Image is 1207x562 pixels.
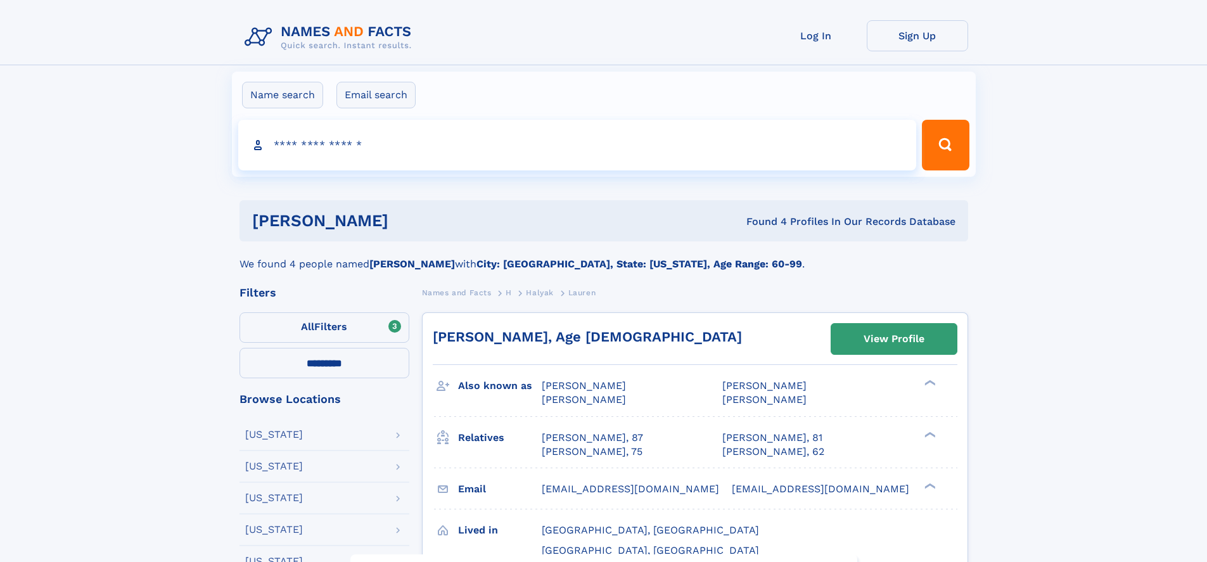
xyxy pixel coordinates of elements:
[722,445,824,459] a: [PERSON_NAME], 62
[567,215,955,229] div: Found 4 Profiles In Our Records Database
[526,284,554,300] a: Halyak
[921,379,936,387] div: ❯
[542,431,643,445] a: [PERSON_NAME], 87
[239,20,422,54] img: Logo Names and Facts
[722,431,822,445] a: [PERSON_NAME], 81
[252,213,568,229] h1: [PERSON_NAME]
[369,258,455,270] b: [PERSON_NAME]
[476,258,802,270] b: City: [GEOGRAPHIC_DATA], State: [US_STATE], Age Range: 60-99
[867,20,968,51] a: Sign Up
[301,321,314,333] span: All
[506,288,512,297] span: H
[458,427,542,449] h3: Relatives
[239,393,409,405] div: Browse Locations
[239,312,409,343] label: Filters
[864,324,924,354] div: View Profile
[921,482,936,490] div: ❯
[506,284,512,300] a: H
[542,483,719,495] span: [EMAIL_ADDRESS][DOMAIN_NAME]
[422,284,492,300] a: Names and Facts
[921,430,936,438] div: ❯
[245,430,303,440] div: [US_STATE]
[526,288,554,297] span: Halyak
[831,324,957,354] a: View Profile
[433,329,742,345] a: [PERSON_NAME], Age [DEMOGRAPHIC_DATA]
[458,520,542,541] h3: Lived in
[542,445,642,459] a: [PERSON_NAME], 75
[922,120,969,170] button: Search Button
[245,461,303,471] div: [US_STATE]
[722,393,807,406] span: [PERSON_NAME]
[245,525,303,535] div: [US_STATE]
[732,483,909,495] span: [EMAIL_ADDRESS][DOMAIN_NAME]
[458,478,542,500] h3: Email
[542,393,626,406] span: [PERSON_NAME]
[458,375,542,397] h3: Also known as
[242,82,323,108] label: Name search
[765,20,867,51] a: Log In
[336,82,416,108] label: Email search
[245,493,303,503] div: [US_STATE]
[238,120,917,170] input: search input
[239,241,968,272] div: We found 4 people named with .
[722,380,807,392] span: [PERSON_NAME]
[239,287,409,298] div: Filters
[568,288,596,297] span: Lauren
[542,380,626,392] span: [PERSON_NAME]
[542,544,759,556] span: [GEOGRAPHIC_DATA], [GEOGRAPHIC_DATA]
[542,524,759,536] span: [GEOGRAPHIC_DATA], [GEOGRAPHIC_DATA]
